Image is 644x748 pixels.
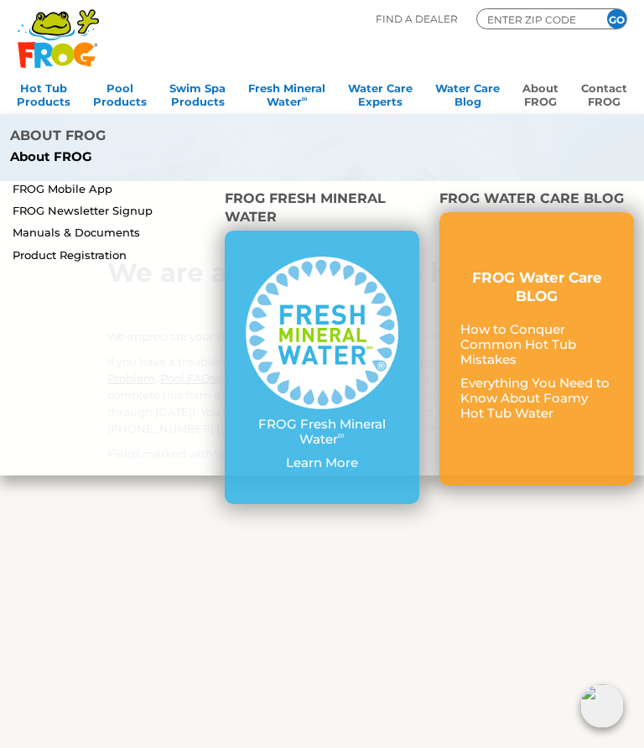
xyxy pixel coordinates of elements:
h3: FROG Water Care BLOG [460,268,613,305]
p: Find A Dealer [376,8,458,29]
a: ContactFROG [581,76,627,110]
p: FROG Fresh Mineral Water [246,417,398,447]
a: Swim SpaProducts [169,76,226,110]
a: Hot TubProducts [17,76,70,110]
h4: About FROG [10,127,309,149]
a: Water CareBlog [435,76,500,110]
p: How to Conquer Common Hot Tub Mistakes [460,322,613,367]
a: FROG Water Care BLOG How to Conquer Common Hot Tub Mistakes Everything You Need to Know About Foa... [460,268,613,429]
a: Fresh MineralWater∞ [248,76,325,110]
p: Learn More [246,455,398,470]
a: FROG Newsletter Signup [13,203,210,218]
a: Water CareExperts [348,76,413,110]
a: FROG Mobile App [13,181,210,196]
input: Zip Code Form [486,12,586,27]
a: AboutFROG [522,76,558,110]
b: About FROG [10,148,92,164]
img: openIcon [580,684,624,728]
sup: ∞ [302,94,308,103]
sup: ∞ [338,429,345,441]
p: Everything You Need to Know About Foamy Hot Tub Water [460,376,613,421]
h4: FROG Water Care BLOG [439,190,634,212]
h4: FROG Fresh Mineral Water [225,190,419,231]
a: Product Registration [13,247,210,262]
a: PoolProducts [93,76,147,110]
a: FROG Fresh Mineral Water∞ Learn More [246,257,398,479]
input: GO [607,9,626,29]
a: Manuals & Documents [13,225,210,240]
